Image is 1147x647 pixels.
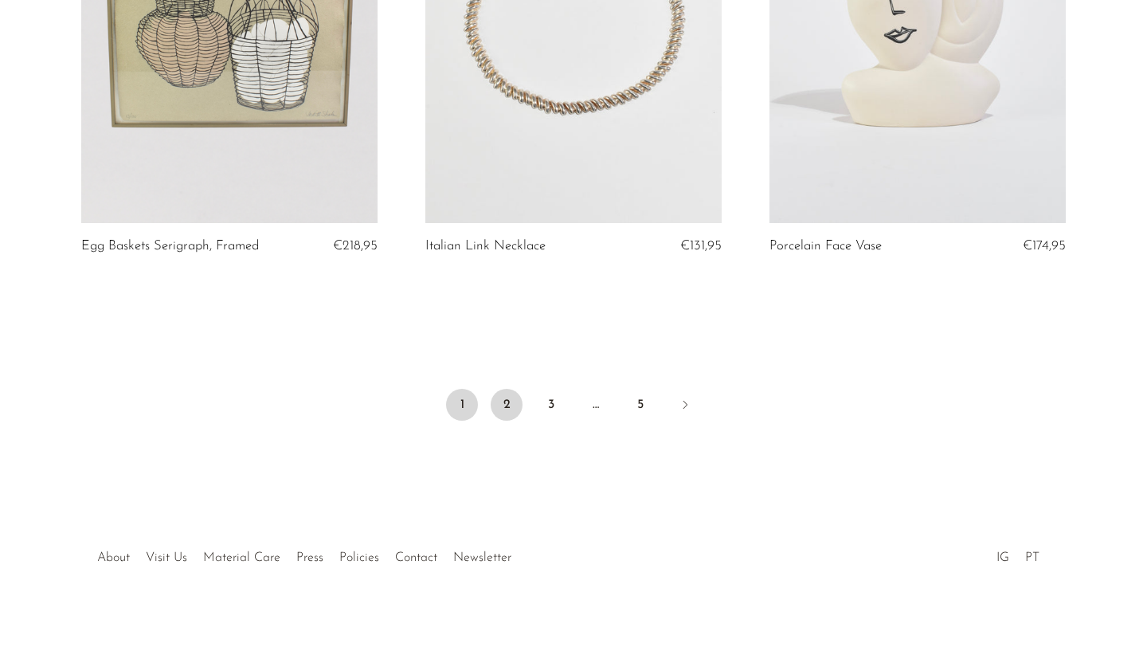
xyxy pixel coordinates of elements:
[395,551,437,564] a: Contact
[1023,239,1066,253] span: €174,95
[425,239,546,253] a: Italian Link Necklace
[669,389,701,424] a: Next
[996,551,1009,564] a: IG
[446,389,478,421] span: 1
[97,551,130,564] a: About
[146,551,187,564] a: Visit Us
[680,239,722,253] span: €131,95
[580,389,612,421] span: …
[624,389,656,421] a: 5
[89,539,519,569] ul: Quick links
[203,551,280,564] a: Material Care
[339,551,379,564] a: Policies
[535,389,567,421] a: 3
[988,539,1047,569] ul: Social Medias
[1025,551,1039,564] a: PT
[81,239,259,253] a: Egg Baskets Serigraph, Framed
[491,389,523,421] a: 2
[296,551,323,564] a: Press
[333,239,378,253] span: €218,95
[769,239,882,253] a: Porcelain Face Vase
